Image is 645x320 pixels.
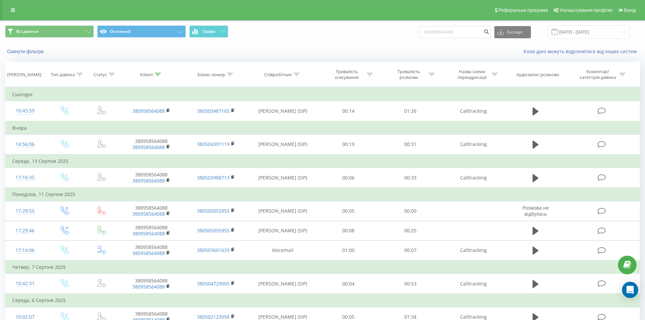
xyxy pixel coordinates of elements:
[12,138,38,151] div: 14:56:06
[16,29,39,34] span: Всі дзвінки
[197,247,230,253] a: 380503601633
[441,168,506,188] td: Calltracking
[318,201,380,221] td: 00:05
[197,141,230,147] a: 380504391119
[248,168,318,188] td: [PERSON_NAME] (SIP)
[119,201,184,221] td: 380958564088
[318,221,380,240] td: 00:08
[5,121,640,135] td: Вчора
[5,25,94,38] button: Всі дзвінки
[189,25,228,38] button: Графік
[119,274,184,294] td: 380958564088
[7,72,41,78] div: [PERSON_NAME]
[454,69,490,80] div: Назва схеми переадресації
[516,72,559,78] div: Аудіозапис розмови
[93,72,107,78] div: Статус
[197,208,230,214] a: 380505055955
[197,72,225,78] div: Бізнес номер
[441,240,506,260] td: Calltracking
[12,277,38,290] div: 10:42:31
[12,205,38,218] div: 17:29:55
[624,7,636,13] span: Вихід
[97,25,186,38] button: Основний
[318,274,380,294] td: 00:04
[248,274,318,294] td: [PERSON_NAME] (SIP)
[380,134,442,154] td: 00:31
[494,26,531,38] button: Експорт
[380,240,442,260] td: 00:07
[419,26,491,38] input: Пошук за номером
[5,88,640,101] td: Сьогодні
[5,294,640,307] td: Середа, 6 Серпня 2025
[132,108,165,114] a: 380958564088
[197,280,230,287] a: 380504729005
[248,221,318,240] td: [PERSON_NAME] (SIP)
[560,7,612,13] span: Налаштування профілю
[5,48,47,55] button: Скинути фільтри
[119,240,184,260] td: 380958564088
[248,201,318,221] td: [PERSON_NAME] (SIP)
[132,283,165,290] a: 380958564088
[132,177,165,184] a: 380958564088
[523,48,640,55] a: Коли дані можуть відрізнятися вiд інших систем
[318,101,380,121] td: 00:14
[197,314,230,320] a: 380502123058
[51,72,75,78] div: Тип дзвінка
[318,134,380,154] td: 00:19
[197,227,230,234] a: 380505055955
[264,72,292,78] div: Співробітник
[197,174,230,181] a: 380503988713
[522,205,549,217] span: Розмова не відбулась
[248,240,318,260] td: Voicemail
[248,134,318,154] td: [PERSON_NAME] (SIP)
[578,69,618,80] div: Коментар/категорія дзвінка
[622,282,638,298] div: Open Intercom Messenger
[318,168,380,188] td: 00:06
[5,188,640,201] td: Понеділок, 11 Серпня 2025
[12,244,38,257] div: 17:14:06
[12,224,38,237] div: 17:29:46
[391,69,427,80] div: Тривалість розмови
[5,260,640,274] td: Четвер, 7 Серпня 2025
[132,230,165,237] a: 380958564088
[132,144,165,150] a: 380958564088
[12,171,38,184] div: 17:16:35
[380,221,442,240] td: 00:25
[318,240,380,260] td: 01:00
[132,211,165,217] a: 380958564088
[498,7,548,13] span: Реферальна програма
[197,108,230,114] a: 380503487165
[132,250,165,256] a: 380958564088
[380,168,442,188] td: 00:33
[119,168,184,188] td: 380958564088
[140,72,153,78] div: Клієнт
[441,101,506,121] td: Calltracking
[119,221,184,240] td: 380958564088
[380,101,442,121] td: 01:26
[441,274,506,294] td: Calltracking
[380,274,442,294] td: 00:53
[248,101,318,121] td: [PERSON_NAME] (SIP)
[329,69,365,80] div: Тривалість очікування
[380,201,442,221] td: 00:00
[119,134,184,154] td: 380958564088
[202,29,216,34] span: Графік
[5,154,640,168] td: Середа, 13 Серпня 2025
[441,134,506,154] td: Calltracking
[12,104,38,118] div: 10:43:59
